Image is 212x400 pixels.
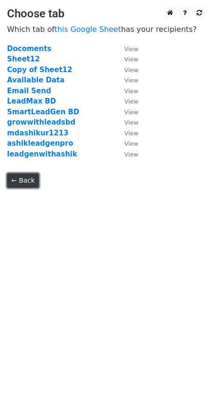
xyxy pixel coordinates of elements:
[115,139,138,148] a: View
[7,150,77,158] a: leadgenwithashik
[7,7,205,21] h3: Choose tab
[115,129,138,137] a: View
[115,66,138,74] a: View
[7,139,73,148] a: ashikleadgenpro
[115,118,138,126] a: View
[115,108,138,116] a: View
[7,44,52,53] a: Docoments
[124,109,138,116] small: View
[115,44,138,53] a: View
[124,77,138,84] small: View
[124,151,138,158] small: View
[115,97,138,105] a: View
[115,76,138,84] a: View
[7,173,39,188] a: ← Back
[124,98,138,105] small: View
[165,355,212,400] iframe: Chat Widget
[7,55,40,63] a: Sheet12
[124,119,138,126] small: View
[7,76,65,84] a: Available Data
[124,56,138,63] small: View
[7,66,72,74] a: Copy of Sheet12
[7,24,205,34] p: Which tab of has your recipients?
[7,87,51,95] a: Email Send
[124,140,138,147] small: View
[7,97,56,105] a: LeadMax BD
[7,129,68,137] a: mdashikur1213
[54,25,121,34] a: this Google Sheet
[124,67,138,74] small: View
[115,87,138,95] a: View
[124,88,138,95] small: View
[115,55,138,63] a: View
[124,45,138,52] small: View
[115,150,138,158] a: View
[7,108,79,116] a: SmartLeadGen BD
[124,130,138,137] small: View
[7,118,76,126] a: growwithleadsbd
